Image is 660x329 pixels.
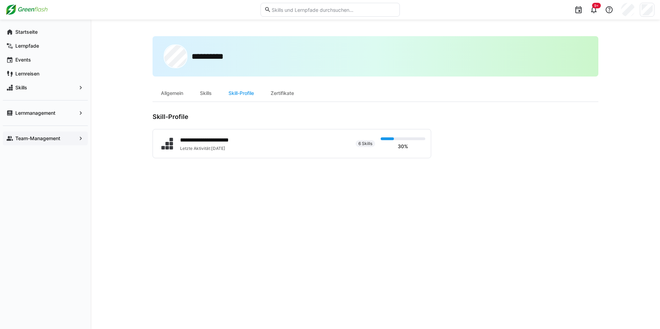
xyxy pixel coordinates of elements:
p: 30% [398,143,408,150]
input: Skills und Lernpfade durchsuchen… [271,7,396,13]
span: [DATE] [211,146,225,151]
div: Skill-Profile [220,85,262,102]
div: Zertifikate [262,85,302,102]
div: Allgemein [153,85,192,102]
div: Skills [192,85,220,102]
span: 9+ [594,3,599,8]
div: Letzte Aktivität: [180,146,238,151]
span: 6 Skills [358,141,372,146]
h3: Skill-Profile [153,113,431,121]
